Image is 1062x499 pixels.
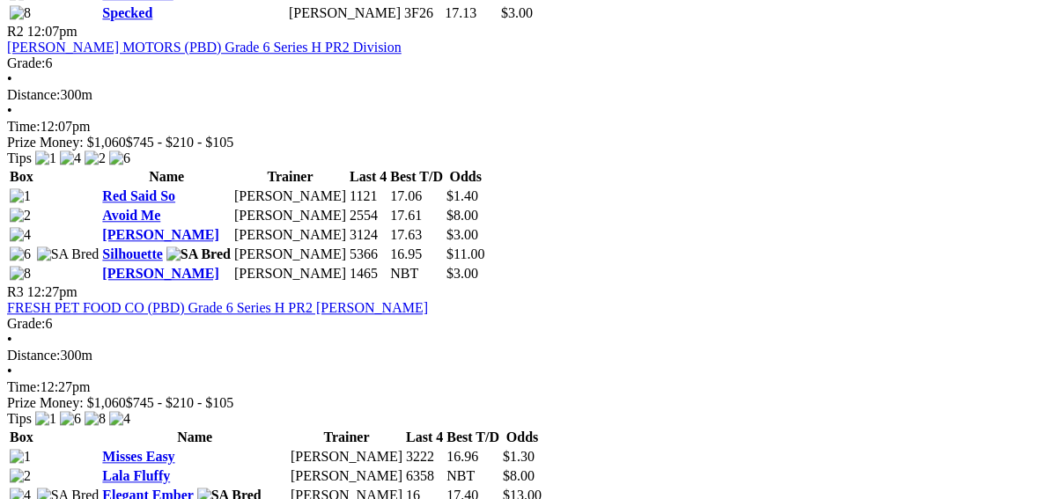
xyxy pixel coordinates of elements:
[7,135,1055,150] div: Prize Money: $1,060
[389,226,444,244] td: 17.63
[349,246,387,263] td: 5366
[7,300,428,315] a: FRESH PET FOOD CO (PBD) Grade 6 Series H PR2 [PERSON_NAME]
[10,468,31,484] img: 2
[290,429,403,446] th: Trainer
[389,207,444,224] td: 17.61
[101,429,288,446] th: Name
[403,4,442,22] td: 3F26
[35,411,56,427] img: 1
[389,265,444,283] td: NBT
[446,429,500,446] th: Best T/D
[446,467,500,485] td: NBT
[7,87,60,102] span: Distance:
[405,429,444,446] th: Last 4
[102,227,218,242] a: [PERSON_NAME]
[60,411,81,427] img: 6
[7,316,46,331] span: Grade:
[502,429,542,446] th: Odds
[10,208,31,224] img: 2
[233,265,347,283] td: [PERSON_NAME]
[7,119,41,134] span: Time:
[349,168,387,186] th: Last 4
[7,71,12,86] span: •
[126,135,234,150] span: $745 - $210 - $105
[389,246,444,263] td: 16.95
[102,188,175,203] a: Red Said So
[503,449,535,464] span: $1.30
[233,246,347,263] td: [PERSON_NAME]
[7,103,12,118] span: •
[501,5,533,20] span: $3.00
[233,168,347,186] th: Trainer
[446,448,500,466] td: 16.96
[349,187,387,205] td: 1121
[233,187,347,205] td: [PERSON_NAME]
[7,316,1055,332] div: 6
[7,119,1055,135] div: 12:07pm
[126,395,234,410] span: $745 - $210 - $105
[101,168,232,186] th: Name
[290,448,403,466] td: [PERSON_NAME]
[102,246,162,261] a: Silhouette
[27,24,77,39] span: 12:07pm
[102,5,152,20] a: Specked
[7,55,1055,71] div: 6
[7,379,41,394] span: Time:
[7,150,32,165] span: Tips
[109,150,130,166] img: 6
[10,429,33,444] span: Box
[405,448,444,466] td: 3222
[7,348,1055,363] div: 300m
[7,395,1055,411] div: Prize Money: $1,060
[102,208,160,223] a: Avoid Me
[233,207,347,224] td: [PERSON_NAME]
[102,449,174,464] a: Misses Easy
[446,266,478,281] span: $3.00
[85,150,106,166] img: 2
[10,227,31,243] img: 4
[349,226,387,244] td: 3124
[444,4,498,22] td: 17.13
[233,226,347,244] td: [PERSON_NAME]
[7,24,24,39] span: R2
[446,246,484,261] span: $11.00
[446,208,478,223] span: $8.00
[7,55,46,70] span: Grade:
[7,284,24,299] span: R3
[35,150,56,166] img: 1
[10,266,31,282] img: 8
[10,246,31,262] img: 6
[7,411,32,426] span: Tips
[60,150,81,166] img: 4
[349,207,387,224] td: 2554
[7,363,12,378] span: •
[389,187,444,205] td: 17.06
[7,332,12,347] span: •
[10,5,31,21] img: 8
[7,379,1055,395] div: 12:27pm
[109,411,130,427] img: 4
[10,169,33,184] span: Box
[446,188,478,203] span: $1.40
[405,467,444,485] td: 6358
[166,246,231,262] img: SA Bred
[10,449,31,465] img: 1
[389,168,444,186] th: Best T/D
[446,168,485,186] th: Odds
[288,4,402,22] td: [PERSON_NAME]
[7,348,60,363] span: Distance:
[7,87,1055,103] div: 300m
[446,227,478,242] span: $3.00
[10,188,31,204] img: 1
[85,411,106,427] img: 8
[27,284,77,299] span: 12:27pm
[37,246,100,262] img: SA Bred
[349,265,387,283] td: 1465
[102,468,170,483] a: Lala Fluffy
[7,40,402,55] a: [PERSON_NAME] MOTORS (PBD) Grade 6 Series H PR2 Division
[290,467,403,485] td: [PERSON_NAME]
[503,468,535,483] span: $8.00
[102,266,218,281] a: [PERSON_NAME]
